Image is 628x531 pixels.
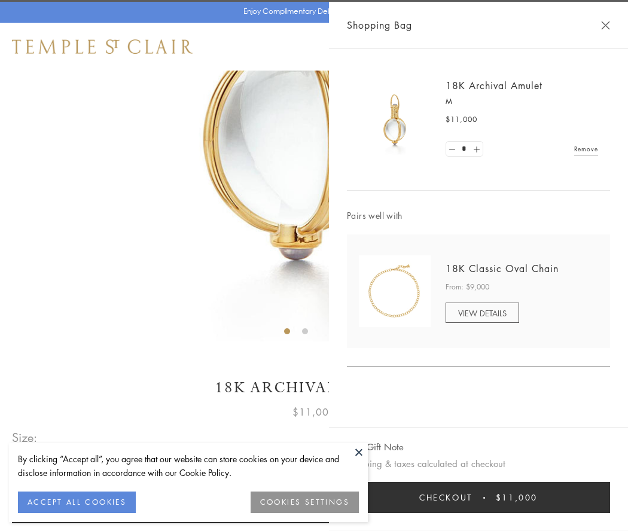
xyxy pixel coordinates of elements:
[470,142,482,157] a: Set quantity to 2
[359,255,431,327] img: N88865-OV18
[446,262,559,275] a: 18K Classic Oval Chain
[574,142,598,155] a: Remove
[12,428,38,447] span: Size:
[446,114,477,126] span: $11,000
[347,456,610,471] p: Shipping & taxes calculated at checkout
[347,440,404,454] button: Add Gift Note
[12,39,193,54] img: Temple St. Clair
[446,142,458,157] a: Set quantity to 0
[18,492,136,513] button: ACCEPT ALL COOKIES
[458,307,507,319] span: VIEW DETAILS
[446,96,598,108] p: M
[601,21,610,30] button: Close Shopping Bag
[251,492,359,513] button: COOKIES SETTINGS
[347,209,610,222] span: Pairs well with
[347,482,610,513] button: Checkout $11,000
[292,404,336,420] span: $11,000
[18,452,359,480] div: By clicking “Accept all”, you agree that our website can store cookies on your device and disclos...
[243,5,379,17] p: Enjoy Complimentary Delivery & Returns
[446,79,542,92] a: 18K Archival Amulet
[419,491,472,504] span: Checkout
[347,17,412,33] span: Shopping Bag
[446,303,519,323] a: VIEW DETAILS
[446,281,489,293] span: From: $9,000
[496,491,538,504] span: $11,000
[12,377,616,398] h1: 18K Archival Amulet
[359,84,431,155] img: 18K Archival Amulet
